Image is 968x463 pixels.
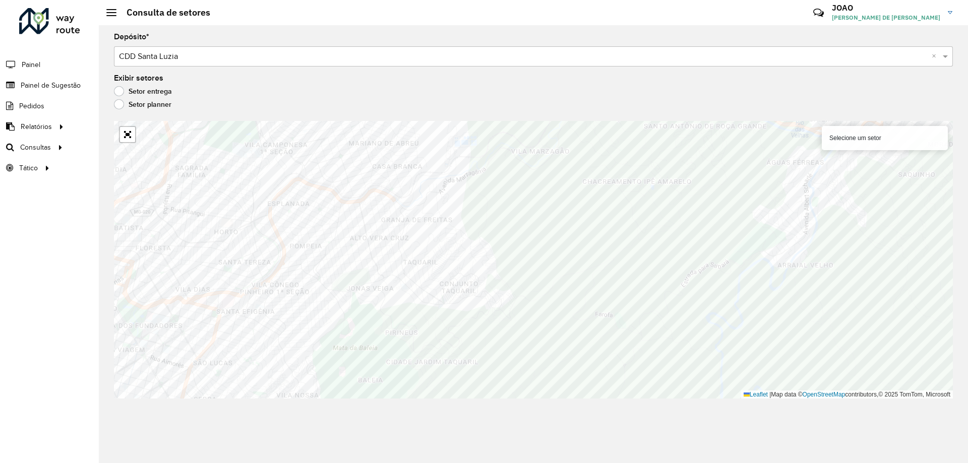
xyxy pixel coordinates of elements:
span: Tático [19,163,38,173]
span: Relatórios [21,121,52,132]
a: Contato Rápido [808,2,829,24]
label: Depósito [114,31,149,43]
span: Painel [22,59,40,70]
span: | [769,391,771,398]
h3: JOAO [832,3,940,13]
a: Abrir mapa em tela cheia [120,127,135,142]
label: Exibir setores [114,72,163,84]
span: [PERSON_NAME] DE [PERSON_NAME] [832,13,940,22]
div: Selecione um setor [822,126,948,150]
h2: Consulta de setores [116,7,210,18]
div: Map data © contributors,© 2025 TomTom, Microsoft [741,390,953,399]
span: Pedidos [19,101,44,111]
span: Clear all [932,50,940,62]
label: Setor planner [114,99,171,109]
span: Consultas [20,142,51,153]
label: Setor entrega [114,86,172,96]
a: OpenStreetMap [803,391,845,398]
span: Painel de Sugestão [21,80,81,91]
a: Leaflet [744,391,768,398]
